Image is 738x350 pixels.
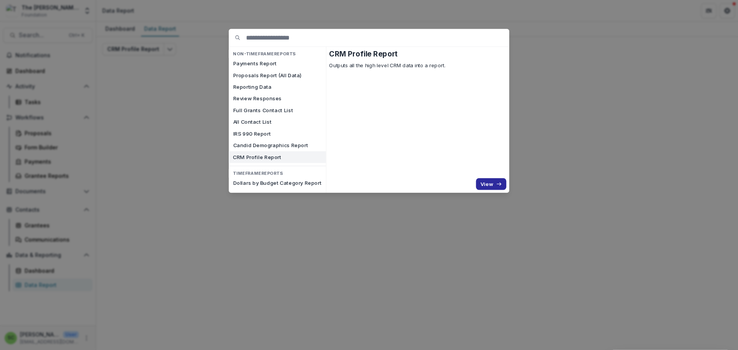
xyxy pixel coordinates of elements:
h4: NON-TIMEFRAME Reports [229,50,326,58]
button: Full Grants Contact List [229,105,326,116]
h4: TIMEFRAME Reports [229,169,326,177]
button: View [476,178,506,190]
button: IRS 990 Report [229,128,326,139]
button: CRM Profile Report [229,151,326,163]
button: Payments Report [229,58,326,70]
button: Dollars by Entity Tags [229,189,326,201]
p: Outputs all the high level CRM data into a report. [329,61,506,69]
button: Dollars by Budget Category Report [229,177,326,189]
button: Proposals Report (All Data) [229,70,326,81]
button: Review Responses [229,93,326,105]
h2: CRM Profile Report [329,50,506,58]
button: All Contact List [229,116,326,128]
button: Reporting Data [229,81,326,93]
button: Candid Demographics Report [229,139,326,151]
